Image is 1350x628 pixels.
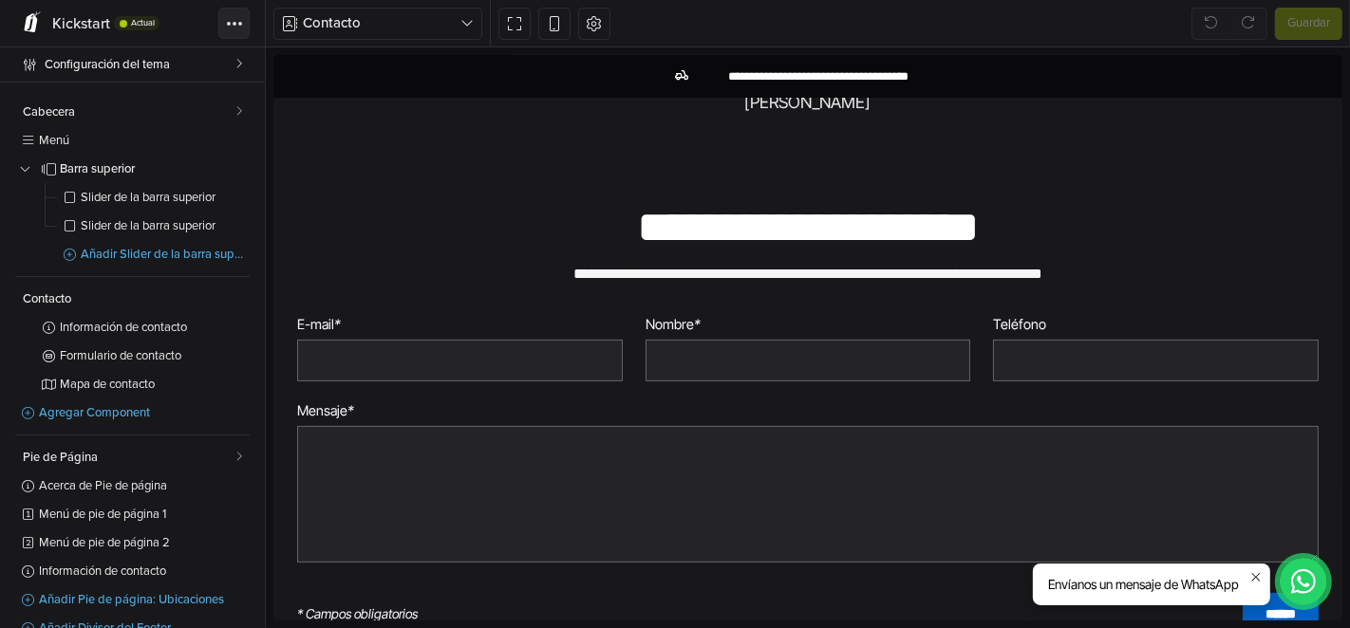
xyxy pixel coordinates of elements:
span: Cabecera [23,106,235,119]
button: Contacto [273,8,482,40]
span: Añadir Slider de la barra superior [81,249,250,261]
a: Información de contacto [15,313,250,342]
span: Actual [131,19,155,28]
span: Información de contacto [39,565,250,578]
label: Teléfono [720,263,1045,276]
span: Pie de Página [23,452,235,464]
span: Agregar Component [39,407,250,419]
a: Mapa de contacto [15,370,250,398]
label: E-mail [24,263,349,276]
a: Acerca de Pie de página [15,471,250,500]
span: Información de contacto [60,322,250,334]
span: Barra superior [60,163,250,175]
span: Kickstart [52,14,110,33]
a: Menú de pie de página 1 [15,500,250,528]
label: Mensaje [24,349,1045,362]
a: Añadir Slider de la barra superior [36,240,250,268]
a: Menú de pie de página 2 [15,528,250,557]
span: Guardar [1287,14,1330,33]
span: Formulario de contacto [60,350,250,362]
span: Acerca de Pie de página [39,480,250,492]
span: Slider de la barra superior [81,192,250,204]
a: Agregar Component [15,398,250,427]
span: Contacto [23,293,250,305]
span: Añadir Pie de página: Ubicaciones [39,594,250,606]
a: Añadir Pie de página: Ubicaciones [15,585,250,614]
span: Contacto [303,12,460,34]
a: Slider de la barra superior [57,183,250,212]
span: Mapa de contacto [60,379,250,391]
span: Menú de pie de página 2 [39,537,250,549]
p: * Campos obligatorios [24,538,349,581]
a: Cabecera [15,98,250,126]
a: Menú [15,126,250,155]
span: Configuración del tema [45,51,235,78]
a: Pie de Página [15,443,250,471]
a: Slider de la barra superior [57,212,250,240]
span: Menú de pie de página 1 [39,508,250,521]
button: Guardar [1275,8,1342,40]
span: Menú [39,135,250,147]
a: Formulario de contacto [15,342,250,370]
a: Barra superior [15,155,250,183]
div: Envíanos un mensaje de WhatsApp [759,508,997,550]
span: Slider de la barra superior [81,220,250,232]
label: Nombre [372,263,698,276]
a: Información de contacto [15,557,250,585]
